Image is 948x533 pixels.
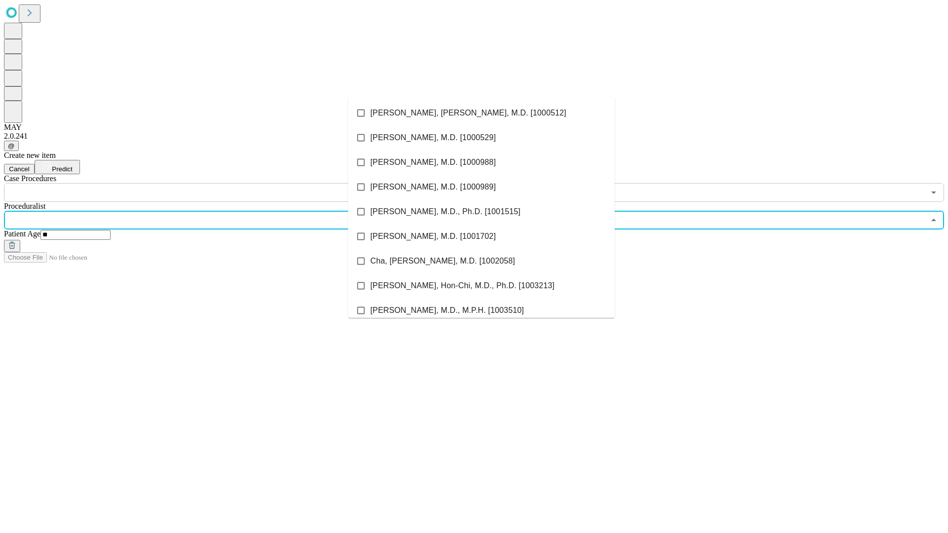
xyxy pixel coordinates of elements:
[370,132,496,144] span: [PERSON_NAME], M.D. [1000529]
[370,206,520,218] span: [PERSON_NAME], M.D., Ph.D. [1001515]
[4,174,56,183] span: Scheduled Procedure
[8,142,15,150] span: @
[370,255,515,267] span: Cha, [PERSON_NAME], M.D. [1002058]
[370,107,566,119] span: [PERSON_NAME], [PERSON_NAME], M.D. [1000512]
[4,202,45,210] span: Proceduralist
[370,181,496,193] span: [PERSON_NAME], M.D. [1000989]
[4,229,40,238] span: Patient Age
[927,213,941,227] button: Close
[370,305,524,316] span: [PERSON_NAME], M.D., M.P.H. [1003510]
[4,132,944,141] div: 2.0.241
[52,165,72,173] span: Predict
[370,280,554,292] span: [PERSON_NAME], Hon-Chi, M.D., Ph.D. [1003213]
[927,186,941,199] button: Open
[4,151,56,159] span: Create new item
[4,141,19,151] button: @
[370,156,496,168] span: [PERSON_NAME], M.D. [1000988]
[4,164,35,174] button: Cancel
[4,123,944,132] div: MAY
[370,230,496,242] span: [PERSON_NAME], M.D. [1001702]
[9,165,30,173] span: Cancel
[35,160,80,174] button: Predict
